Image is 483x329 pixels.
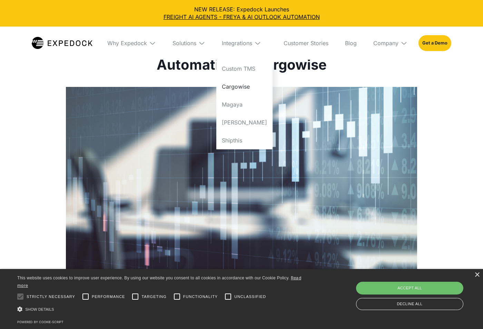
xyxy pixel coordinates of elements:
[6,13,477,21] a: FREIGHT AI AGENTS - FREYA & AI OUTLOOK AUTOMATION
[107,40,147,47] div: Why Expedock
[418,35,451,51] a: Get a Demo
[167,27,211,60] div: Solutions
[92,294,125,300] span: Performance
[216,27,273,60] div: Integrations
[222,40,252,47] div: Integrations
[216,113,273,131] a: [PERSON_NAME]
[474,272,480,278] div: Close
[141,294,166,300] span: Targeting
[172,40,196,47] div: Solutions
[102,27,161,60] div: Why Expedock
[216,60,273,149] nav: Integrations
[339,27,362,60] a: Blog
[356,282,463,294] div: Accept all
[27,294,75,300] span: Strictly necessary
[368,27,413,60] div: Company
[25,307,54,311] span: Show details
[17,276,289,280] span: This website uses cookies to improve user experience. By using our website you consent to all coo...
[448,296,483,329] iframe: Chat Widget
[278,27,334,60] a: Customer Stories
[17,320,63,324] a: Powered by cookie-script
[6,6,477,21] div: NEW RELEASE: Expedock Launches
[216,60,273,78] a: Custom TMS
[216,96,273,113] a: Magaya
[373,40,398,47] div: Company
[216,131,273,149] a: Shipthis
[183,294,218,300] span: Functionality
[216,78,273,96] a: Cargowise
[234,294,266,300] span: Unclassified
[356,298,463,310] div: Decline all
[17,305,309,314] div: Show details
